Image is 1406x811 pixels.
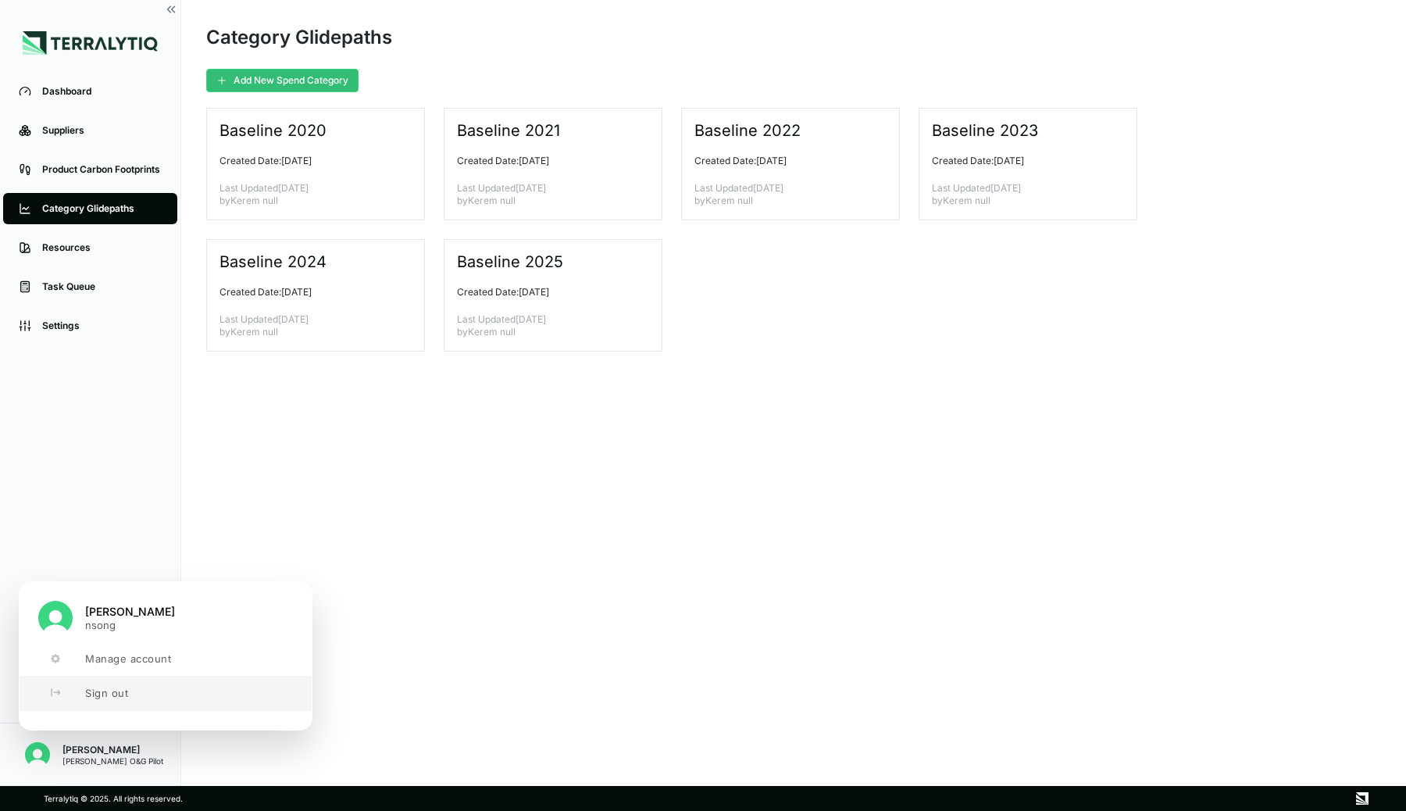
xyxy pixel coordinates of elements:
div: [PERSON_NAME] [62,744,163,756]
img: Logo [23,31,158,55]
p: nsong [85,618,175,631]
h3: Baseline 2021 [457,121,562,140]
p: Created Date: [DATE] [694,155,874,167]
p: Created Date: [DATE] [219,286,399,298]
p: Created Date: [DATE] [932,155,1112,167]
p: Created Date: [DATE] [219,155,399,167]
img: Nitin Shetty [25,742,50,767]
div: Dashboard [42,85,162,98]
p: Created Date: [DATE] [457,286,637,298]
p: Last Updated [DATE] by Kerem null [219,182,399,207]
div: Category Glidepaths [42,202,162,215]
div: Task Queue [42,280,162,293]
div: Settings [42,320,162,332]
button: Add New Spend Category [206,69,359,92]
p: Created Date: [DATE] [457,155,637,167]
span: Sign out [85,687,128,699]
span: [PERSON_NAME] [85,605,175,619]
h3: Baseline 2025 [457,252,565,271]
p: Last Updated [DATE] by Kerem null [694,182,874,207]
div: [PERSON_NAME] O&G Pilot [62,756,163,766]
h3: Baseline 2024 [219,252,328,271]
img: Nitin Shetty [38,601,73,635]
div: Suppliers [42,124,162,137]
button: Close user button [19,736,56,773]
h3: Baseline 2020 [219,121,328,140]
div: User button popover [19,581,312,731]
span: Manage account [85,652,171,665]
div: Resources [42,241,162,254]
p: Last Updated [DATE] by Kerem null [457,182,637,207]
p: Last Updated [DATE] by Kerem null [219,313,399,338]
h3: Baseline 2022 [694,121,802,140]
p: Last Updated [DATE] by Kerem null [457,313,637,338]
div: Category Glidepaths [206,25,392,50]
h3: Baseline 2023 [932,121,1040,140]
div: Product Carbon Footprints [42,163,162,176]
p: Last Updated [DATE] by Kerem null [932,182,1112,207]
